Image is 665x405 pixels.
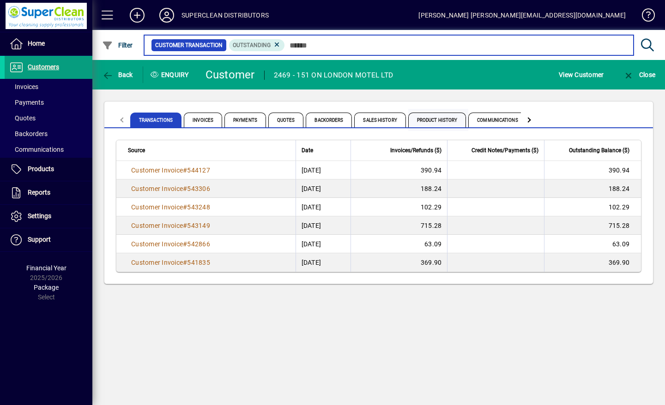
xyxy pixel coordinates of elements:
[296,198,351,216] td: [DATE]
[128,257,213,268] a: Customer Invoice#541835
[351,216,447,235] td: 715.28
[183,185,187,192] span: #
[100,37,135,54] button: Filter
[9,146,64,153] span: Communications
[187,167,210,174] span: 544127
[5,126,92,142] a: Backorders
[187,240,210,248] span: 542866
[187,185,210,192] span: 543306
[5,32,92,55] a: Home
[544,179,641,198] td: 188.24
[131,185,183,192] span: Customer Invoice
[9,114,36,122] span: Quotes
[122,7,152,24] button: Add
[306,113,352,127] span: Backorders
[28,40,45,47] span: Home
[544,216,641,235] td: 715.28
[5,110,92,126] a: Quotes
[472,145,538,155] span: Credit Notes/Payments ($)
[102,42,133,49] span: Filter
[390,145,441,155] span: Invoices/Refunds ($)
[5,142,92,157] a: Communications
[544,235,641,253] td: 63.09
[5,205,92,228] a: Settings
[143,67,199,82] div: Enquiry
[274,68,393,83] div: 2469 - 151 ON LONDON MOTEL LTD
[351,253,447,272] td: 369.90
[351,161,447,179] td: 390.94
[623,71,655,78] span: Close
[5,79,92,95] a: Invoices
[130,113,181,127] span: Transactions
[296,216,351,235] td: [DATE]
[131,259,183,266] span: Customer Invoice
[28,165,54,173] span: Products
[206,67,255,82] div: Customer
[187,222,210,229] span: 543149
[5,95,92,110] a: Payments
[131,222,183,229] span: Customer Invoice
[268,113,304,127] span: Quotes
[183,240,187,248] span: #
[418,8,626,23] div: [PERSON_NAME] [PERSON_NAME][EMAIL_ADDRESS][DOMAIN_NAME]
[187,203,210,211] span: 543248
[28,63,59,71] span: Customers
[152,7,181,24] button: Profile
[183,222,187,229] span: #
[187,259,210,266] span: 541835
[102,71,133,78] span: Back
[613,66,665,83] app-page-header-button: Close enquiry
[9,99,44,106] span: Payments
[229,39,285,51] mat-chip: Outstanding Status: Outstanding
[131,203,183,211] span: Customer Invoice
[131,240,183,248] span: Customer Invoice
[5,158,92,181] a: Products
[635,2,653,32] a: Knowledge Base
[296,179,351,198] td: [DATE]
[128,145,145,155] span: Source
[128,239,213,249] a: Customer Invoice#542866
[5,228,92,251] a: Support
[5,181,92,204] a: Reports
[296,235,351,253] td: [DATE]
[621,66,658,83] button: Close
[351,179,447,198] td: 188.24
[224,113,266,127] span: Payments
[296,161,351,179] td: [DATE]
[100,66,135,83] button: Back
[351,198,447,216] td: 102.29
[569,145,629,155] span: Outstanding Balance ($)
[183,203,187,211] span: #
[9,83,38,90] span: Invoices
[544,161,641,179] td: 390.94
[408,113,466,127] span: Product History
[155,41,223,50] span: Customer Transaction
[26,264,66,272] span: Financial Year
[302,145,345,155] div: Date
[28,212,51,220] span: Settings
[28,189,50,196] span: Reports
[296,253,351,272] td: [DATE]
[559,67,604,82] span: View Customer
[468,113,526,127] span: Communications
[92,66,143,83] app-page-header-button: Back
[183,259,187,266] span: #
[354,113,405,127] span: Sales History
[128,220,213,231] a: Customer Invoice#543149
[544,198,641,216] td: 102.29
[233,42,271,48] span: Outstanding
[556,66,606,83] button: View Customer
[183,167,187,174] span: #
[302,145,313,155] span: Date
[184,113,222,127] span: Invoices
[128,184,213,194] a: Customer Invoice#543306
[9,130,48,137] span: Backorders
[128,165,213,175] a: Customer Invoice#544127
[34,284,59,291] span: Package
[131,167,183,174] span: Customer Invoice
[181,8,269,23] div: SUPERCLEAN DISTRIBUTORS
[128,202,213,212] a: Customer Invoice#543248
[351,235,447,253] td: 63.09
[544,253,641,272] td: 369.90
[28,236,51,243] span: Support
